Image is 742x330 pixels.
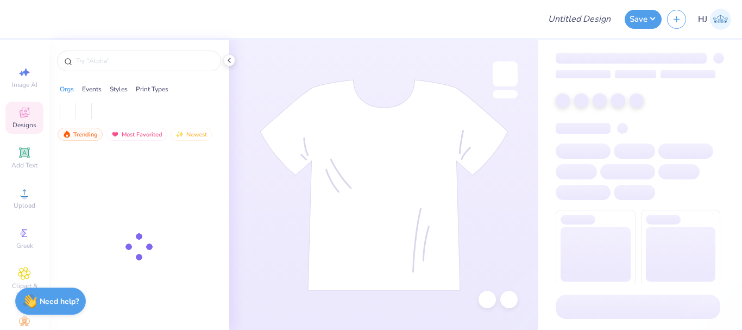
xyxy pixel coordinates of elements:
[171,128,212,141] div: Newest
[136,84,168,94] div: Print Types
[539,8,619,30] input: Untitled Design
[625,10,662,29] button: Save
[5,282,43,299] span: Clipart & logos
[260,79,508,291] img: tee-skeleton.svg
[698,13,707,26] span: HJ
[12,80,37,89] span: Image AI
[14,201,35,210] span: Upload
[60,84,74,94] div: Orgs
[75,55,214,66] input: Try "Alpha"
[111,130,120,138] img: most_fav.gif
[710,9,731,30] img: Hughe Josh Cabanete
[40,296,79,307] strong: Need help?
[16,241,33,250] span: Greek
[11,161,37,170] span: Add Text
[698,9,731,30] a: HJ
[106,128,167,141] div: Most Favorited
[12,121,36,129] span: Designs
[62,130,71,138] img: trending.gif
[175,130,184,138] img: Newest.gif
[58,128,103,141] div: Trending
[110,84,128,94] div: Styles
[82,84,102,94] div: Events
